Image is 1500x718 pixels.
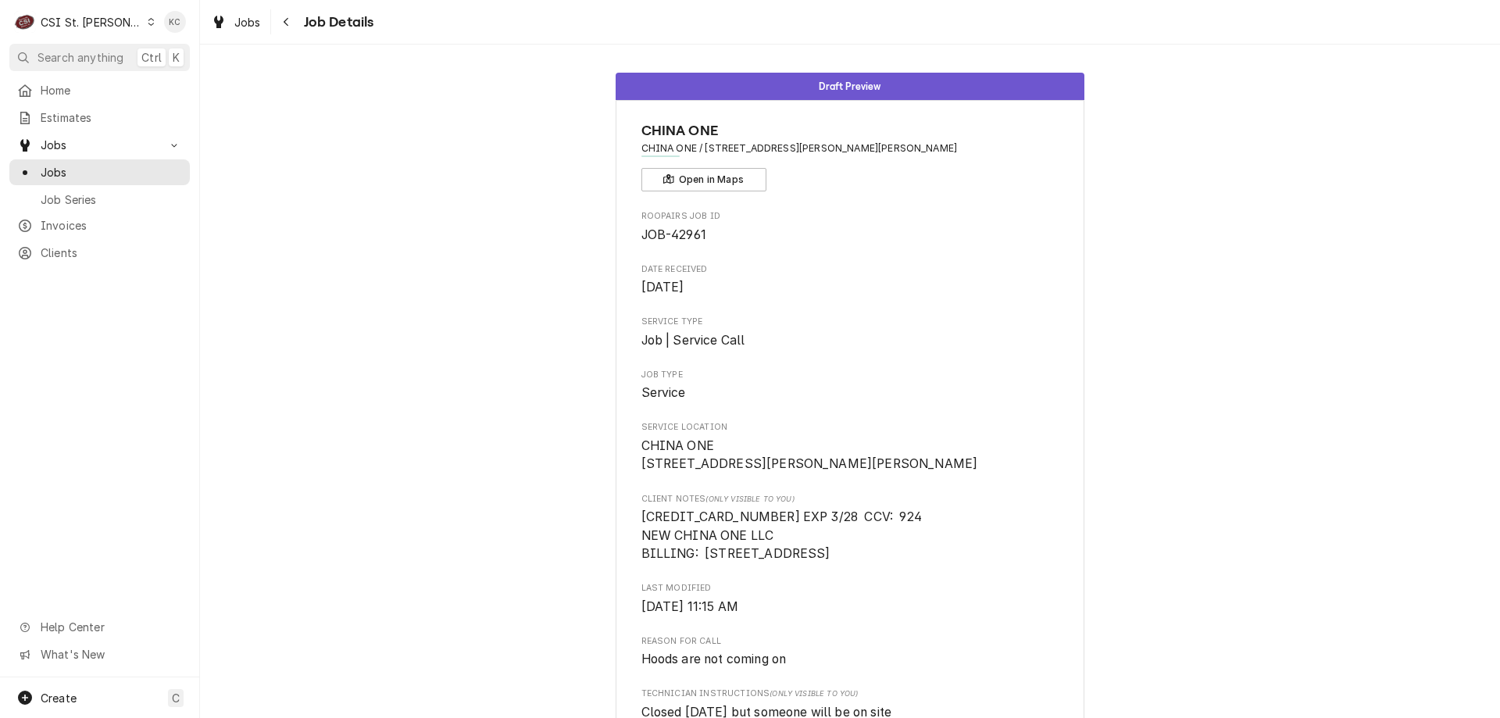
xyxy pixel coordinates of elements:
[9,159,190,185] a: Jobs
[641,493,1059,505] span: Client Notes
[41,137,159,153] span: Jobs
[641,582,1059,595] span: Last Modified
[641,369,1059,381] span: Job Type
[770,689,858,698] span: (Only Visible to You)
[41,245,182,261] span: Clients
[9,44,190,71] button: Search anythingCtrlK
[641,141,1059,155] span: Address
[173,49,180,66] span: K
[641,227,706,242] span: JOB-42961
[9,77,190,103] a: Home
[641,280,684,295] span: [DATE]
[641,421,1059,434] span: Service Location
[641,210,1059,244] div: Roopairs Job ID
[641,437,1059,473] span: Service Location
[641,120,1059,141] span: Name
[164,11,186,33] div: Kelly Christen's Avatar
[141,49,162,66] span: Ctrl
[9,187,190,213] a: Job Series
[641,635,1059,669] div: Reason For Call
[274,9,299,34] button: Navigate back
[641,226,1059,245] span: Roopairs Job ID
[641,333,745,348] span: Job | Service Call
[616,73,1084,100] div: Status
[41,82,182,98] span: Home
[41,691,77,705] span: Create
[641,508,1059,563] span: [object Object]
[641,493,1059,563] div: [object Object]
[641,210,1059,223] span: Roopairs Job ID
[641,650,1059,669] span: Reason For Call
[641,331,1059,350] span: Service Type
[641,421,1059,473] div: Service Location
[41,191,182,208] span: Job Series
[9,213,190,238] a: Invoices
[641,278,1059,297] span: Date Received
[172,690,180,706] span: C
[9,132,190,158] a: Go to Jobs
[299,12,374,33] span: Job Details
[705,495,794,503] span: (Only Visible to You)
[641,263,1059,297] div: Date Received
[641,599,738,614] span: [DATE] 11:15 AM
[41,14,142,30] div: CSI St. [PERSON_NAME]
[41,164,182,180] span: Jobs
[641,509,922,561] span: [CREDIT_CARD_NUMBER] EXP 3/28 CCV: 924 NEW CHINA ONE LLC BILLING: [STREET_ADDRESS]
[41,646,180,663] span: What's New
[641,438,978,472] span: CHINA ONE [STREET_ADDRESS][PERSON_NAME][PERSON_NAME]
[819,81,880,91] span: Draft Preview
[164,11,186,33] div: KC
[9,641,190,667] a: Go to What's New
[205,9,267,35] a: Jobs
[641,385,686,400] span: Service
[641,635,1059,648] span: Reason For Call
[9,105,190,130] a: Estimates
[641,120,1059,191] div: Client Information
[41,217,182,234] span: Invoices
[14,11,36,33] div: CSI St. Louis's Avatar
[641,598,1059,616] span: Last Modified
[641,369,1059,402] div: Job Type
[641,582,1059,616] div: Last Modified
[641,384,1059,402] span: Job Type
[641,263,1059,276] span: Date Received
[641,316,1059,349] div: Service Type
[641,688,1059,700] span: Technician Instructions
[41,109,182,126] span: Estimates
[41,619,180,635] span: Help Center
[9,614,190,640] a: Go to Help Center
[641,316,1059,328] span: Service Type
[14,11,36,33] div: C
[37,49,123,66] span: Search anything
[641,652,787,666] span: Hoods are not coming on
[234,14,261,30] span: Jobs
[641,168,766,191] button: Open in Maps
[9,240,190,266] a: Clients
